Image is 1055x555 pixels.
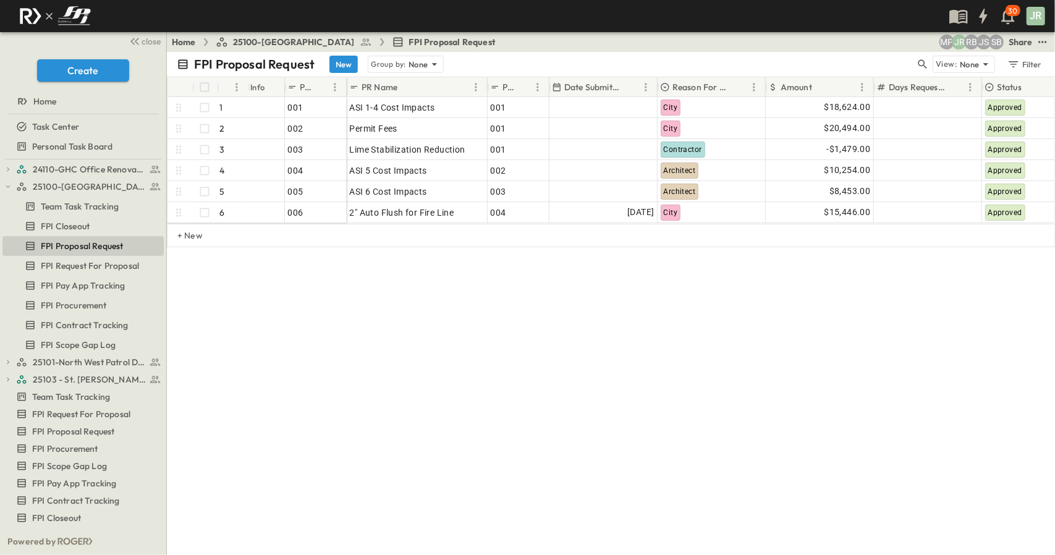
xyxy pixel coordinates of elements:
[672,81,731,93] p: Reason For Change
[1009,6,1017,16] p: 30
[33,373,146,386] span: 25103 - St. [PERSON_NAME] Phase 2
[502,81,514,93] p: PCO #
[2,295,164,315] div: FPI Procurementtest
[220,122,225,135] p: 2
[409,58,428,70] p: None
[194,56,315,73] p: FPI Proposal Request
[988,166,1022,175] span: Approved
[32,140,112,153] span: Personal Task Board
[2,509,161,527] a: FPI Closeout
[2,177,164,197] div: 25100-Vanguard Prep Schooltest
[2,456,164,476] div: FPI Scope Gap Logtest
[2,439,164,459] div: FPI Procurementtest
[1002,56,1045,73] button: Filter
[517,80,530,94] button: Sort
[32,391,110,403] span: Team Task Tracking
[15,3,95,29] img: c8d7d1ed905e502e8f77bf7063faec64e13b34fdb1f2bdd94b0e311fc34f8000.png
[2,508,164,528] div: FPI Closeouttest
[220,101,223,114] p: 1
[222,80,235,94] button: Sort
[964,35,979,49] div: Regina Barnett (rbarnett@fpibuilders.com)
[216,36,372,48] a: 25100-[GEOGRAPHIC_DATA]
[1027,7,1045,25] div: JR
[989,35,1004,49] div: Sterling Barnett (sterling@fpibuilders.com)
[172,36,196,48] a: Home
[491,101,506,114] span: 001
[747,80,761,95] button: Menu
[2,159,164,179] div: 24110-GHC Office Renovationstest
[37,59,129,82] button: Create
[16,161,161,178] a: 24110-GHC Office Renovations
[41,240,123,252] span: FPI Proposal Request
[41,200,119,213] span: Team Task Tracking
[371,58,406,70] p: Group by:
[2,277,161,294] a: FPI Pay App Tracking
[350,185,427,198] span: ASI 6 Cost Impacts
[638,80,653,95] button: Menu
[220,164,225,177] p: 4
[664,166,696,175] span: Architect
[952,35,967,49] div: Jayden Ramirez (jramirez@fpibuilders.com)
[2,138,161,155] a: Personal Task Board
[2,473,164,493] div: FPI Pay App Trackingtest
[997,81,1022,93] p: Status
[314,80,328,94] button: Sort
[288,185,303,198] span: 005
[177,229,185,242] p: + New
[2,387,164,407] div: Team Task Trackingtest
[564,81,622,93] p: Date Submitted
[288,101,303,114] span: 001
[32,425,114,438] span: FPI Proposal Request
[936,57,957,71] p: View:
[664,103,678,112] span: City
[2,316,161,334] a: FPI Contract Tracking
[2,197,164,216] div: Team Task Trackingtest
[41,299,107,311] span: FPI Procurement
[988,103,1022,112] span: Approved
[2,256,164,276] div: FPI Request For Proposaltest
[350,164,427,177] span: ASI 5 Cost Impacts
[2,422,164,441] div: FPI Proposal Requesttest
[220,143,225,156] p: 3
[2,388,161,405] a: Team Task Tracking
[468,80,483,95] button: Menu
[988,187,1022,196] span: Approved
[323,206,344,216] p: OPEN
[229,80,244,95] button: Menu
[1009,36,1033,48] div: Share
[142,35,161,48] span: close
[124,32,164,49] button: close
[815,80,828,94] button: Sort
[664,187,696,196] span: Architect
[400,80,413,94] button: Sort
[824,205,871,219] span: $15,446.00
[362,81,397,93] p: PR Name
[288,206,303,219] span: 006
[2,475,161,492] a: FPI Pay App Tracking
[827,142,871,156] span: -$1,479.00
[350,206,454,219] span: 2" Auto Flush for Fire Line
[2,198,161,215] a: Team Task Tracking
[2,352,164,372] div: 25101-North West Patrol Divisiontest
[2,457,161,475] a: FPI Scope Gap Log
[32,460,107,472] span: FPI Scope Gap Log
[32,408,130,420] span: FPI Request For Proposal
[2,93,161,110] a: Home
[491,164,506,177] span: 002
[2,297,161,314] a: FPI Procurement
[2,491,164,511] div: FPI Contract Trackingtest
[2,137,164,156] div: Personal Task Boardtest
[988,145,1022,154] span: Approved
[2,423,161,440] a: FPI Proposal Request
[664,208,678,217] span: City
[2,370,164,389] div: 25103 - St. [PERSON_NAME] Phase 2test
[233,36,355,48] span: 25100-[GEOGRAPHIC_DATA]
[288,122,303,135] span: 002
[2,237,161,255] a: FPI Proposal Request
[625,80,638,94] button: Sort
[350,122,397,135] span: Permit Fees
[220,185,225,198] p: 5
[41,279,125,292] span: FPI Pay App Tracking
[939,35,954,49] div: Monica Pruteanu (mpruteanu@fpibuilders.com)
[32,494,120,507] span: FPI Contract Tracking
